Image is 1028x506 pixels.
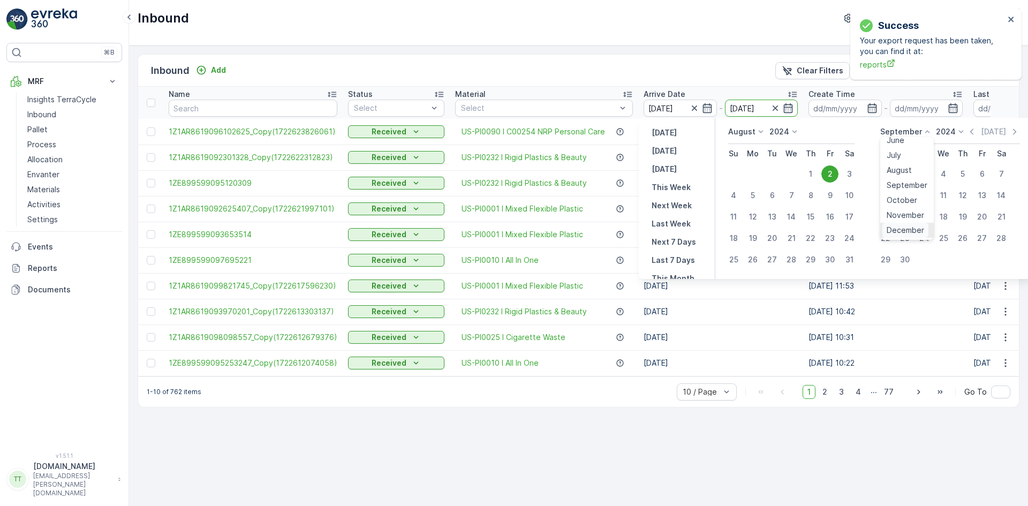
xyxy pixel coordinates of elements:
[724,144,743,163] th: Sunday
[27,154,63,165] p: Allocation
[993,208,1010,225] div: 21
[803,350,968,376] td: [DATE] 10:22
[23,197,122,212] a: Activities
[169,306,337,317] span: 1Z1AR8619093970201_Copy(1722613303137)
[462,281,583,291] a: US-PI0001 I Mixed Flexible Plastic
[802,165,819,183] div: 1
[461,103,616,114] p: Select
[169,229,337,240] a: 1ZE899599093653514
[719,102,723,115] p: -
[372,281,406,291] p: Received
[973,187,991,204] div: 13
[890,100,963,117] input: dd/mm/yyyy
[954,187,971,204] div: 12
[880,137,934,240] ul: Menu
[782,144,801,163] th: Wednesday
[834,385,849,399] span: 3
[6,71,122,92] button: MRF
[372,255,406,266] p: Received
[647,181,695,194] button: This Week
[744,208,761,225] div: 12
[23,152,122,167] a: Allocation
[211,65,226,75] p: Add
[169,203,337,214] span: 1Z1AR8619092625407_Copy(1722621997101)
[841,165,858,183] div: 3
[887,165,912,176] span: August
[169,100,337,117] input: Search
[652,237,696,247] p: Next 7 Days
[455,89,486,100] p: Material
[880,126,922,137] p: September
[783,187,800,204] div: 7
[887,150,901,161] span: July
[28,284,118,295] p: Documents
[23,212,122,227] a: Settings
[169,281,337,291] a: 1Z1AR8619099821745_Copy(1722617596230)
[147,359,155,367] div: Toggle Row Selected
[6,279,122,300] a: Documents
[638,273,803,299] td: [DATE]
[821,165,838,183] div: 2
[647,217,695,230] button: Last Week
[372,306,406,317] p: Received
[348,228,444,241] button: Received
[151,63,190,78] p: Inbound
[877,230,894,247] div: 22
[725,187,742,204] div: 4
[348,305,444,318] button: Received
[818,385,832,399] span: 2
[33,472,112,497] p: [EMAIL_ADDRESS][PERSON_NAME][DOMAIN_NAME]
[877,208,894,225] div: 15
[802,187,819,204] div: 8
[936,126,956,137] p: 2024
[6,9,28,30] img: logo
[821,187,838,204] div: 9
[462,358,539,368] a: US-PI0010 I All In One
[638,196,803,222] td: [DATE]
[877,165,894,183] div: 1
[964,387,987,397] span: Go To
[462,332,565,343] span: US-PI0025 I Cigarette Waste
[652,164,677,175] p: [DATE]
[935,230,952,247] div: 25
[884,102,888,115] p: -
[841,208,858,225] div: 17
[169,126,337,137] a: 1Z1AR8619096102625_Copy(1722623826061)
[644,100,717,117] input: dd/mm/yyyy
[23,107,122,122] a: Inbound
[935,165,952,183] div: 4
[169,332,337,343] span: 1Z1AR8619098098557_Copy(1722612679376)
[372,152,406,163] p: Received
[808,89,855,100] p: Create Time
[638,247,803,273] td: [DATE]
[462,229,583,240] a: US-PI0001 I Mixed Flexible Plastic
[462,306,587,317] a: US-PI0232 I Rigid Plastics & Beauty
[808,100,882,117] input: dd/mm/yyyy
[462,152,587,163] a: US-PI0232 I Rigid Plastics & Beauty
[169,152,337,163] a: 1Z1AR8619092301328_Copy(1722622312823)
[993,165,1010,183] div: 7
[652,127,677,138] p: [DATE]
[725,251,742,268] div: 25
[23,167,122,182] a: Envanter
[28,76,101,87] p: MRF
[647,236,700,248] button: Next 7 Days
[887,180,927,191] span: September
[764,208,781,225] div: 13
[372,229,406,240] p: Received
[652,218,691,229] p: Last Week
[877,251,894,268] div: 29
[147,205,155,213] div: Toggle Row Selected
[147,256,155,265] div: Toggle Row Selected
[877,187,894,204] div: 8
[973,165,991,183] div: 6
[647,272,699,285] button: This Month
[725,230,742,247] div: 18
[878,18,919,33] p: Success
[769,126,789,137] p: 2024
[462,203,583,214] a: US-PI0001 I Mixed Flexible Plastic
[840,144,859,163] th: Saturday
